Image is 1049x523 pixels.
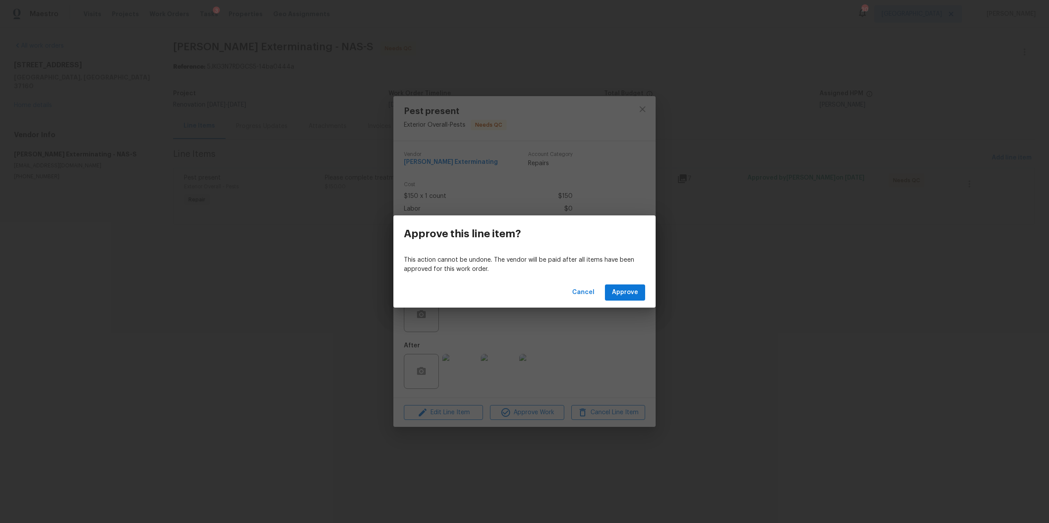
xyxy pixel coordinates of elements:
span: Approve [612,287,638,298]
span: Cancel [572,287,594,298]
button: Approve [605,284,645,301]
p: This action cannot be undone. The vendor will be paid after all items have been approved for this... [404,256,645,274]
button: Cancel [569,284,598,301]
h3: Approve this line item? [404,228,521,240]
